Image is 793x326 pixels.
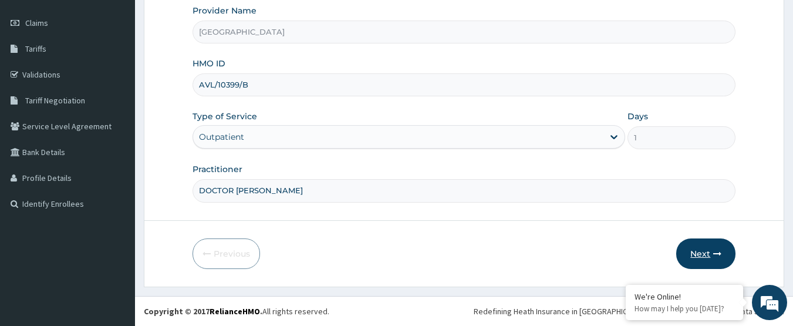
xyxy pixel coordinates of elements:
span: Tariffs [25,43,46,54]
button: Next [676,238,735,269]
label: Provider Name [193,5,257,16]
a: RelianceHMO [210,306,260,317]
span: Tariff Negotiation [25,95,85,106]
label: HMO ID [193,58,225,69]
p: How may I help you today? [635,304,734,314]
textarea: Type your message and hit 'Enter' [6,209,224,250]
label: Practitioner [193,163,242,175]
footer: All rights reserved. [135,296,793,326]
span: Claims [25,18,48,28]
div: We're Online! [635,291,734,302]
label: Days [627,110,648,122]
input: Enter HMO ID [193,73,736,96]
img: d_794563401_company_1708531726252_794563401 [22,59,48,88]
span: We're online! [68,92,162,210]
div: Outpatient [199,131,244,143]
label: Type of Service [193,110,257,122]
div: Redefining Heath Insurance in [GEOGRAPHIC_DATA] using Telemedicine and Data Science! [474,305,784,317]
strong: Copyright © 2017 . [144,306,262,317]
div: Chat with us now [61,66,197,81]
input: Enter Name [193,179,736,202]
button: Previous [193,238,260,269]
div: Minimize live chat window [193,6,221,34]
